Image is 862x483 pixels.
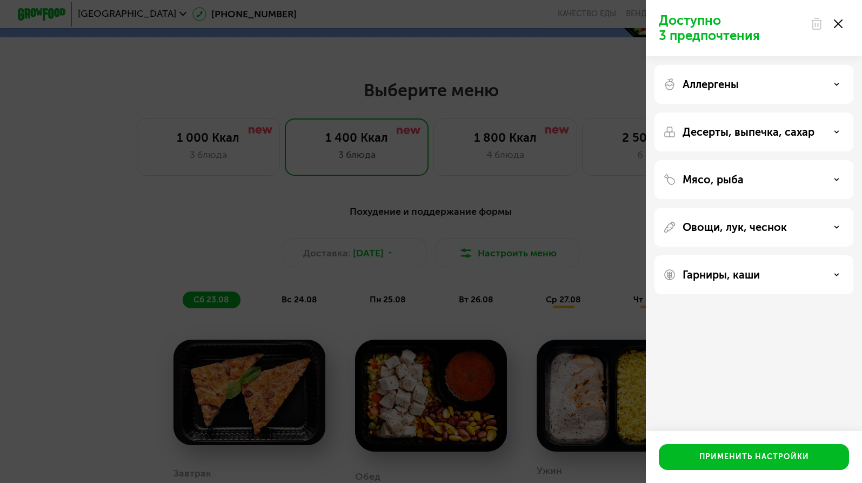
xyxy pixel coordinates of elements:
p: Мясо, рыба [683,173,744,186]
div: Применить настройки [699,452,809,462]
p: Гарниры, каши [683,268,760,281]
button: Применить настройки [659,444,849,470]
p: Аллергены [683,78,739,91]
p: Доступно 3 предпочтения [659,13,804,43]
p: Десерты, выпечка, сахар [683,125,814,138]
p: Овощи, лук, чеснок [683,221,787,234]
